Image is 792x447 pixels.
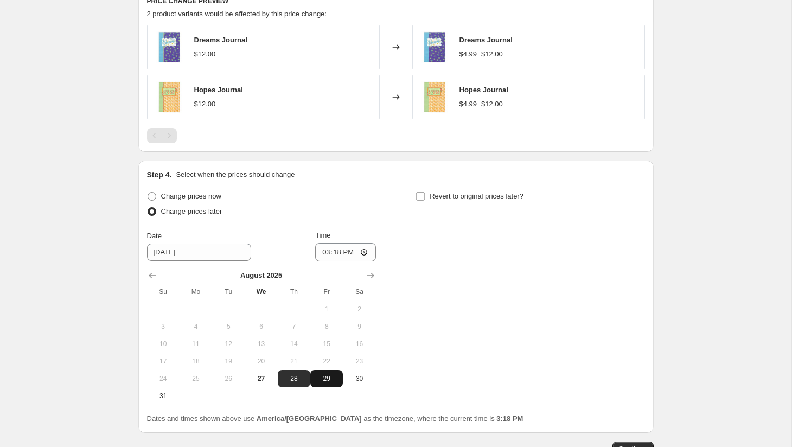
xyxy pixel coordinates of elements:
[343,301,375,318] button: Saturday August 2 2025
[278,335,310,353] button: Thursday August 14 2025
[310,301,343,318] button: Friday August 1 2025
[282,340,306,348] span: 14
[145,268,160,283] button: Show previous month, July 2025
[282,357,306,366] span: 21
[363,268,378,283] button: Show next month, September 2025
[459,86,508,94] span: Hopes Journal
[343,283,375,301] th: Saturday
[147,232,162,240] span: Date
[282,288,306,296] span: Th
[315,305,338,314] span: 1
[418,31,451,63] img: dreams-journal_80x.jpg
[147,387,180,405] button: Sunday August 31 2025
[278,353,310,370] button: Thursday August 21 2025
[310,318,343,335] button: Friday August 8 2025
[249,357,273,366] span: 20
[315,322,338,331] span: 8
[347,340,371,348] span: 16
[147,283,180,301] th: Sunday
[282,322,306,331] span: 7
[245,353,277,370] button: Wednesday August 20 2025
[347,357,371,366] span: 23
[212,353,245,370] button: Tuesday August 19 2025
[216,374,240,383] span: 26
[151,288,175,296] span: Su
[418,81,451,113] img: hopes-journal_80x.jpg
[216,288,240,296] span: Tu
[147,318,180,335] button: Sunday August 3 2025
[147,414,523,423] span: Dates and times shown above use as the timezone, where the current time is
[216,322,240,331] span: 5
[147,244,251,261] input: 8/27/2025
[315,340,338,348] span: 15
[184,340,208,348] span: 11
[430,192,523,200] span: Revert to original prices later?
[147,335,180,353] button: Sunday August 10 2025
[245,335,277,353] button: Wednesday August 13 2025
[151,374,175,383] span: 24
[257,414,362,423] b: America/[GEOGRAPHIC_DATA]
[245,283,277,301] th: Wednesday
[347,288,371,296] span: Sa
[184,374,208,383] span: 25
[282,374,306,383] span: 28
[194,36,247,44] span: Dreams Journal
[496,414,523,423] b: 3:18 PM
[194,100,216,108] span: $12.00
[343,370,375,387] button: Saturday August 30 2025
[147,353,180,370] button: Sunday August 17 2025
[212,283,245,301] th: Tuesday
[161,207,222,215] span: Change prices later
[180,370,212,387] button: Monday August 25 2025
[249,288,273,296] span: We
[151,392,175,400] span: 31
[153,81,186,113] img: hopes-journal_80x.jpg
[147,169,172,180] h2: Step 4.
[315,288,338,296] span: Fr
[315,357,338,366] span: 22
[212,318,245,335] button: Tuesday August 5 2025
[161,192,221,200] span: Change prices now
[310,335,343,353] button: Friday August 15 2025
[216,340,240,348] span: 12
[347,322,371,331] span: 9
[249,340,273,348] span: 13
[315,243,376,261] input: 12:00
[249,322,273,331] span: 6
[481,50,503,58] span: $12.00
[147,10,327,18] span: 2 product variants would be affected by this price change:
[315,374,338,383] span: 29
[343,318,375,335] button: Saturday August 9 2025
[315,231,330,239] span: Time
[343,353,375,370] button: Saturday August 23 2025
[147,370,180,387] button: Sunday August 24 2025
[481,100,503,108] span: $12.00
[184,357,208,366] span: 18
[151,357,175,366] span: 17
[180,283,212,301] th: Monday
[347,374,371,383] span: 30
[310,283,343,301] th: Friday
[184,288,208,296] span: Mo
[176,169,295,180] p: Select when the prices should change
[278,318,310,335] button: Thursday August 7 2025
[310,353,343,370] button: Friday August 22 2025
[245,318,277,335] button: Wednesday August 6 2025
[278,370,310,387] button: Thursday August 28 2025
[153,31,186,63] img: dreams-journal_80x.jpg
[212,335,245,353] button: Tuesday August 12 2025
[249,374,273,383] span: 27
[180,318,212,335] button: Monday August 4 2025
[459,100,477,108] span: $4.99
[278,283,310,301] th: Thursday
[194,86,243,94] span: Hopes Journal
[216,357,240,366] span: 19
[194,50,216,58] span: $12.00
[459,50,477,58] span: $4.99
[147,128,177,143] nav: Pagination
[212,370,245,387] button: Tuesday August 26 2025
[180,353,212,370] button: Monday August 18 2025
[180,335,212,353] button: Monday August 11 2025
[343,335,375,353] button: Saturday August 16 2025
[310,370,343,387] button: Friday August 29 2025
